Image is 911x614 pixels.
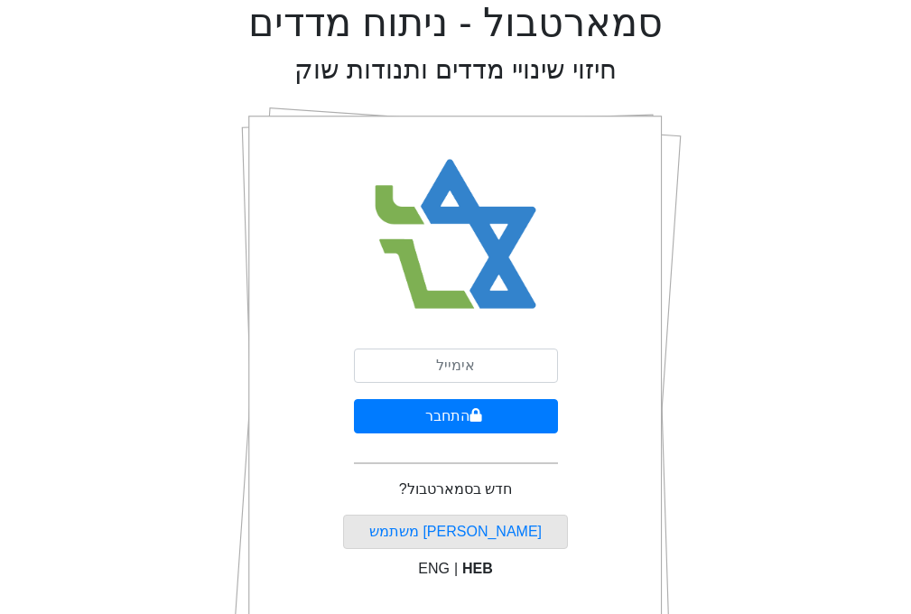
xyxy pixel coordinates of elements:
button: התחבר [354,399,558,433]
p: חדש בסמארטבול? [399,479,512,500]
img: Smart Bull [358,135,553,334]
span: ENG [418,561,450,576]
button: [PERSON_NAME] משתמש [343,515,568,549]
a: [PERSON_NAME] משתמש [369,524,542,539]
span: HEB [462,561,493,576]
span: | [454,561,458,576]
input: אימייל [354,349,558,383]
h2: חיזוי שינויי מדדים ותנודות שוק [294,54,617,86]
